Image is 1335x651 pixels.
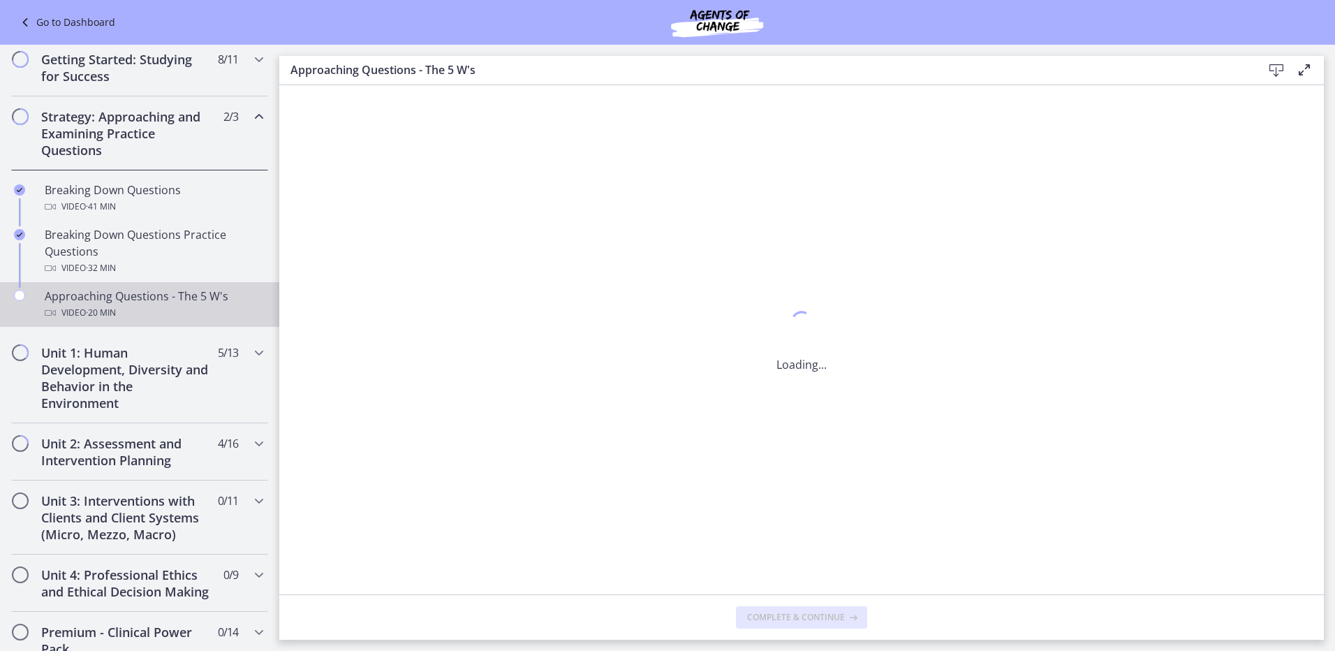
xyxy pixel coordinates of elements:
[776,356,827,373] p: Loading...
[86,198,116,215] span: · 41 min
[218,624,238,641] span: 0 / 14
[41,344,212,411] h2: Unit 1: Human Development, Diversity and Behavior in the Environment
[736,606,867,629] button: Complete & continue
[290,61,1240,78] h3: Approaching Questions - The 5 W's
[776,307,827,339] div: 1
[633,6,801,39] img: Agents of Change Social Work Test Prep
[45,305,263,321] div: Video
[45,182,263,215] div: Breaking Down Questions
[218,435,238,452] span: 4 / 16
[223,108,238,125] span: 2 / 3
[41,51,212,85] h2: Getting Started: Studying for Success
[41,435,212,469] h2: Unit 2: Assessment and Intervention Planning
[223,566,238,583] span: 0 / 9
[41,108,212,159] h2: Strategy: Approaching and Examining Practice Questions
[41,492,212,543] h2: Unit 3: Interventions with Clients and Client Systems (Micro, Mezzo, Macro)
[17,14,115,31] a: Go to Dashboard
[45,260,263,277] div: Video
[14,229,25,240] i: Completed
[218,344,238,361] span: 5 / 13
[747,612,845,623] span: Complete & continue
[86,305,116,321] span: · 20 min
[45,288,263,321] div: Approaching Questions - The 5 W's
[45,226,263,277] div: Breaking Down Questions Practice Questions
[45,198,263,215] div: Video
[86,260,116,277] span: · 32 min
[14,184,25,196] i: Completed
[218,492,238,509] span: 0 / 11
[218,51,238,68] span: 8 / 11
[41,566,212,600] h2: Unit 4: Professional Ethics and Ethical Decision Making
